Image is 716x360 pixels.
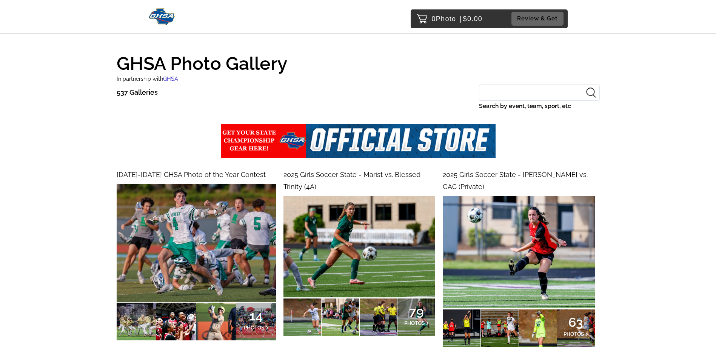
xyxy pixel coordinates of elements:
span: PHOTOS [244,325,264,331]
span: PHOTOS [564,331,584,337]
span: 63 [564,320,588,325]
span: Photo [436,13,456,25]
img: 193801 [117,184,276,302]
span: 79 [404,309,429,314]
span: 2025 Girls Soccer State - [PERSON_NAME] vs. GAC (Private) [443,171,588,191]
span: | [460,15,462,23]
a: 2025 Girls Soccer State - [PERSON_NAME] vs. GAC (Private)63PHOTOS [443,169,594,347]
label: Search by event, team, sport, etc [479,101,600,111]
img: ghsa%2Fevents%2Fgallery%2Fundefined%2F5fb9f561-abbd-4c28-b40d-30de1d9e5cda [221,124,496,158]
h1: GHSA Photo Gallery [117,48,600,72]
a: 2025 Girls Soccer State - Marist vs. Blessed Trinity (4A)79PHOTOS [283,169,435,336]
span: 14 [244,314,269,318]
p: 0 $0.00 [432,13,483,25]
span: GHSA [163,75,178,82]
button: Review & Get [511,12,564,26]
span: [DATE]-[DATE] GHSA Photo of the Year Contest [117,171,266,178]
img: 192850 [283,196,435,297]
a: [DATE]-[DATE] GHSA Photo of the Year Contest14PHOTOS [117,169,276,341]
p: 537 Galleries [117,86,158,98]
span: PHOTOS [404,320,425,326]
img: 192771 [443,196,594,308]
span: 2025 Girls Soccer State - Marist vs. Blessed Trinity (4A) [283,171,420,191]
small: In partnership with [117,75,178,82]
a: Review & Get [511,12,566,26]
img: Snapphound Logo [149,8,176,25]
